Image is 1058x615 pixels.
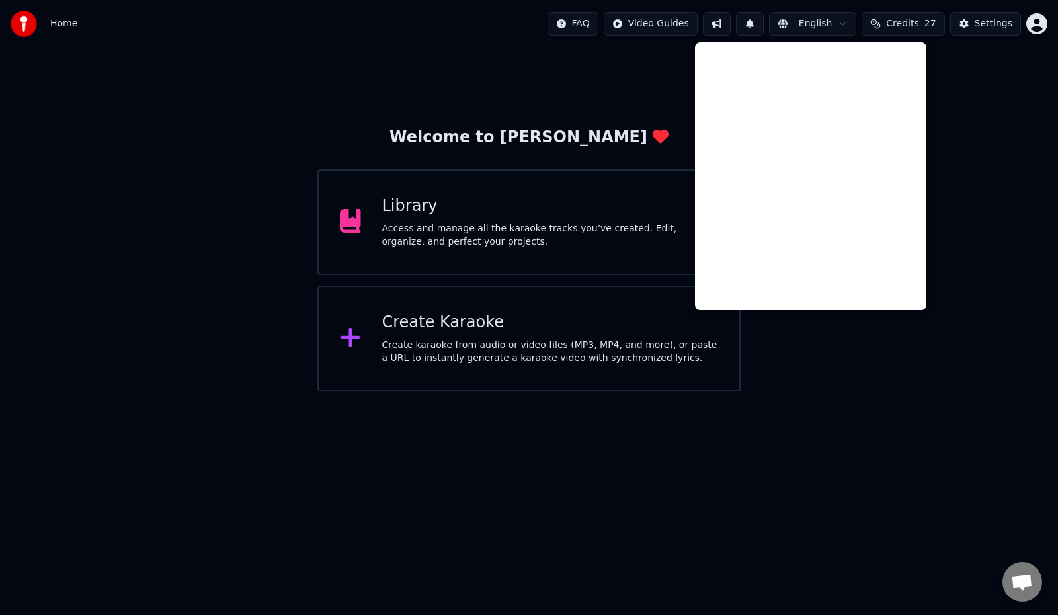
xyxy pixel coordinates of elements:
[11,11,37,37] img: youka
[50,17,77,30] nav: breadcrumb
[950,12,1021,36] button: Settings
[382,312,719,333] div: Create Karaoke
[886,17,918,30] span: Credits
[382,339,719,365] div: Create karaoke from audio or video files (MP3, MP4, and more), or paste a URL to instantly genera...
[50,17,77,30] span: Home
[604,12,698,36] button: Video Guides
[924,17,936,30] span: 27
[389,127,669,148] div: Welcome to [PERSON_NAME]
[382,222,719,249] div: Access and manage all the karaoke tracks you’ve created. Edit, organize, and perfect your projects.
[975,17,1012,30] div: Settings
[548,12,598,36] button: FAQ
[862,12,944,36] button: Credits27
[1002,562,1042,602] a: Open chat
[382,196,719,217] div: Library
